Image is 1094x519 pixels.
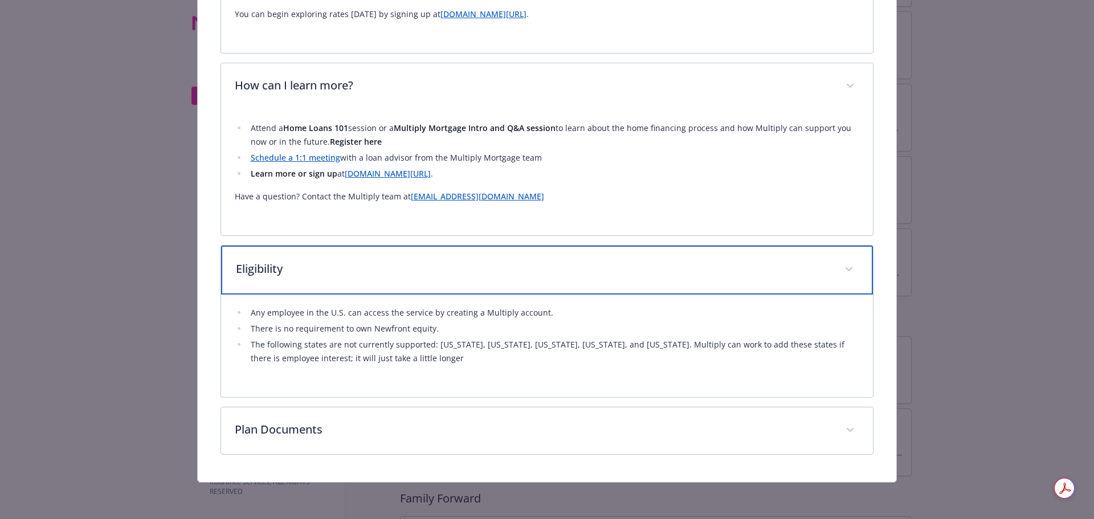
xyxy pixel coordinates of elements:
li: with a loan advisor from the Multiply Mortgage team [247,151,860,165]
strong: Learn more or sign up [251,168,337,179]
strong: Multiply Mortgage Intro and Q&A session [394,122,556,133]
li: at . [247,167,860,181]
a: Schedule a 1:1 meeting [251,152,340,163]
a: [DOMAIN_NAME][URL] [345,168,431,179]
div: Eligibility [221,246,873,295]
div: Plan Documents [221,407,873,454]
div: How can I learn more? [221,63,873,110]
p: You can begin exploring rates [DATE] by signing up at . [235,7,860,21]
li: The following states are not currently supported: [US_STATE], [US_STATE], [US_STATE], [US_STATE],... [247,338,860,365]
a: [DOMAIN_NAME][URL] [440,9,526,19]
strong: Register here [330,136,382,147]
a: [EMAIL_ADDRESS][DOMAIN_NAME] [411,191,544,202]
li: Attend a session or a to learn about the home financing process and how Multiply can support you ... [247,121,860,149]
div: How can I learn more? [221,110,873,235]
div: Eligibility [221,295,873,397]
p: Eligibility [236,260,831,277]
p: How can I learn more? [235,77,832,94]
p: Have a question? Contact the Multiply team at [235,190,860,203]
li: There is no requirement to own Newfront equity. [247,322,860,336]
strong: Home Loans 101 [283,122,348,133]
p: Plan Documents [235,421,832,438]
li: Any employee in the U.S. can access the service by creating a Multiply account. [247,306,860,320]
